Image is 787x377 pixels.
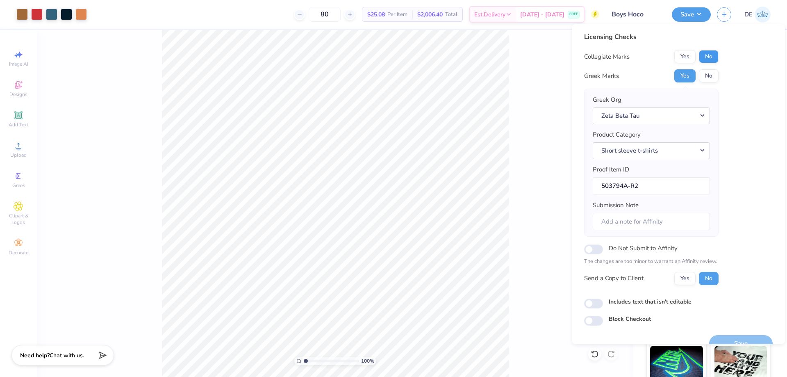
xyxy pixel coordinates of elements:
button: Short sleeve t-shirts [593,142,710,159]
span: Per Item [387,10,407,19]
div: Send a Copy to Client [584,274,644,283]
span: Est. Delivery [474,10,505,19]
span: DE [744,10,753,19]
input: Add a note for Affinity [593,213,710,231]
label: Do Not Submit to Affinity [609,243,678,254]
span: [DATE] - [DATE] [520,10,564,19]
span: Clipart & logos [4,212,33,226]
span: Image AI [9,61,28,67]
input: – – [309,7,341,22]
span: $2,006.40 [417,10,443,19]
label: Includes text that isn't editable [609,297,691,306]
span: $25.08 [367,10,385,19]
div: Licensing Checks [584,32,719,42]
button: No [699,272,719,285]
button: Yes [674,272,696,285]
input: Untitled Design [605,6,666,23]
button: Yes [674,50,696,63]
strong: Need help? [20,352,50,359]
img: Djian Evardoni [755,7,771,23]
span: Total [445,10,457,19]
span: 100 % [361,357,374,365]
span: Chat with us. [50,352,84,359]
span: Designs [9,91,27,98]
label: Submission Note [593,201,639,210]
label: Product Category [593,130,641,139]
button: Yes [674,69,696,82]
button: Save [672,7,711,22]
button: No [699,50,719,63]
button: Zeta Beta Tau [593,107,710,124]
div: Collegiate Marks [584,52,630,62]
label: Block Checkout [609,315,651,323]
p: The changes are too minor to warrant an Affinity review. [584,258,719,266]
label: Proof Item ID [593,165,629,174]
span: Decorate [9,249,28,256]
span: Greek [12,182,25,189]
span: FREE [569,11,578,17]
span: Upload [10,152,27,158]
span: Add Text [9,121,28,128]
a: DE [744,7,771,23]
div: Greek Marks [584,71,619,81]
label: Greek Org [593,95,621,105]
button: No [699,69,719,82]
